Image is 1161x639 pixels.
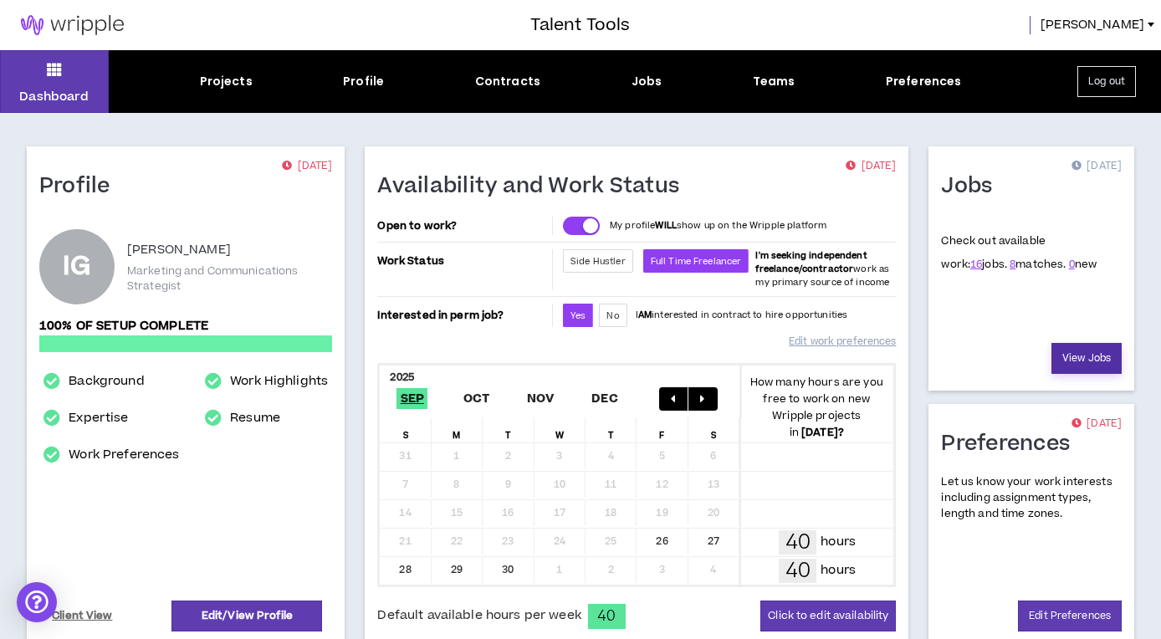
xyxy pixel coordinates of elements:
span: jobs. [970,257,1007,272]
p: Let us know your work interests including assignment types, length and time zones. [941,474,1122,523]
a: Resume [230,408,280,428]
span: No [606,309,619,322]
p: My profile show up on the Wripple platform [610,219,826,233]
div: Contracts [475,73,540,90]
p: Interested in perm job? [377,304,549,327]
p: [DATE] [1071,158,1122,175]
p: [DATE] [846,158,896,175]
p: Work Status [377,249,549,273]
a: View Jobs [1051,343,1122,374]
div: Preferences [886,73,962,90]
div: W [534,417,586,442]
a: 0 [1069,257,1075,272]
p: How many hours are you free to work on new Wripple projects in [739,374,893,441]
a: Edit/View Profile [171,601,322,631]
p: Check out available work: [941,233,1097,272]
a: Edit Preferences [1018,601,1122,631]
a: Edit work preferences [789,327,896,356]
div: Ignacio G. [39,229,115,304]
p: [DATE] [1071,416,1122,432]
span: [PERSON_NAME] [1041,16,1144,34]
div: Open Intercom Messenger [17,582,57,622]
span: Yes [570,309,586,322]
h3: Talent Tools [530,13,630,38]
a: Work Highlights [230,371,328,391]
div: IG [63,254,91,279]
span: Sep [396,388,427,409]
p: [PERSON_NAME] [127,240,231,260]
span: Dec [588,388,621,409]
a: Expertise [69,408,128,428]
b: I'm seeking independent freelance/contractor [755,249,867,275]
div: Teams [753,73,795,90]
div: F [637,417,688,442]
div: Jobs [632,73,662,90]
div: M [432,417,483,442]
span: Oct [460,388,494,409]
h1: Preferences [941,431,1082,458]
span: new [1069,257,1097,272]
h1: Jobs [941,173,1005,200]
button: Click to edit availability [760,601,896,631]
div: T [586,417,637,442]
p: [DATE] [282,158,332,175]
span: matches. [1010,257,1066,272]
p: hours [821,533,856,551]
div: S [688,417,739,442]
p: 100% of setup complete [39,317,332,335]
a: Background [69,371,144,391]
b: 2025 [390,370,414,385]
a: 8 [1010,257,1015,272]
h1: Profile [39,173,123,200]
button: Log out [1077,66,1136,97]
span: Nov [524,388,558,409]
span: Default available hours per week [377,606,580,625]
h1: Availability and Work Status [377,173,692,200]
p: Marketing and Communications Strategist [127,263,332,294]
span: work as my primary source of income [755,249,889,289]
p: Dashboard [19,88,89,105]
p: I interested in contract to hire opportunities [636,309,848,322]
b: [DATE] ? [801,425,844,440]
div: Profile [343,73,384,90]
div: T [483,417,534,442]
div: S [380,417,431,442]
a: Work Preferences [69,445,179,465]
a: Client View [49,601,115,631]
span: Side Hustler [570,255,626,268]
strong: WILL [655,219,677,232]
a: 16 [970,257,982,272]
div: Projects [200,73,253,90]
p: hours [821,561,856,580]
strong: AM [638,309,652,321]
p: Open to work? [377,219,549,233]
